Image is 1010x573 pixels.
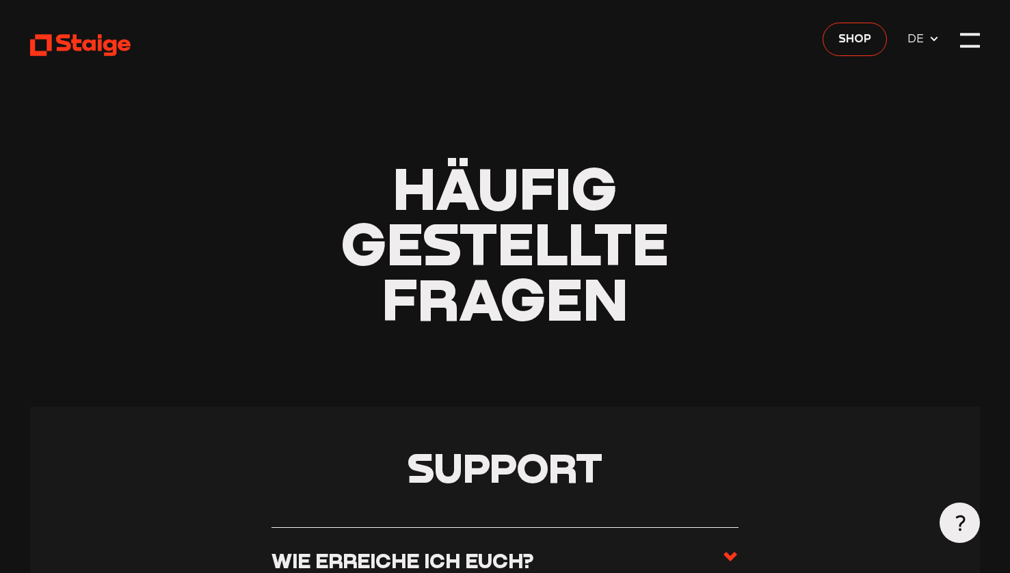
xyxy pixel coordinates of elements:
[823,23,887,57] a: Shop
[907,29,929,47] span: DE
[341,152,669,334] span: Häufig gestellte Fragen
[408,442,602,492] span: Support
[838,29,871,47] span: Shop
